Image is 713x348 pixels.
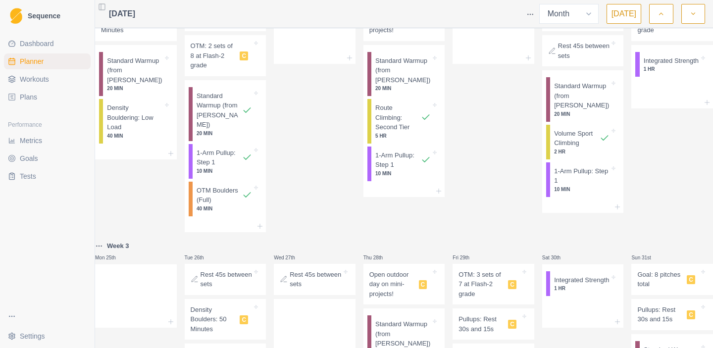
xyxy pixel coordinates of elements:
div: Integrated Strength1 HR [635,52,709,77]
span: C [240,315,248,324]
p: Volume Sport Climbing [554,129,600,148]
a: Tests [4,168,91,184]
div: OTM: 2 sets of 8 at Flash-2 gradeC [185,35,266,76]
p: Goal: 8 pitches total [637,270,683,289]
span: [DATE] [109,8,135,20]
p: OTM Boulders (Full) [197,186,242,205]
p: Mon 25th [95,254,125,261]
p: Sun 31st [631,254,661,261]
p: Standard Warmup (from [PERSON_NAME]) [107,56,162,85]
span: Metrics [20,136,42,146]
a: Planner [4,53,91,69]
p: Integrated Strength [554,275,609,285]
p: Rest 45s between sets [290,270,342,289]
div: Rest 45s between sets [542,35,624,66]
div: 1-Arm Pullup: Step 110 MIN [546,162,620,197]
span: C [508,280,516,289]
p: 1-Arm Pullup: Step 1 [197,148,242,167]
p: Thu 28th [363,254,393,261]
a: Plans [4,89,91,105]
a: LogoSequence [4,4,91,28]
p: Tue 26th [185,254,214,261]
p: Open outdoor day on mini-projects! [369,270,415,299]
p: Density Bouldering: Low Load [107,103,162,132]
p: Fri 29th [453,254,482,261]
p: 20 MIN [197,130,252,137]
a: Dashboard [4,36,91,51]
div: Standard Warmup (from [PERSON_NAME])20 MIN [99,52,173,97]
p: OTM: 2 sets of 8 at Flash-2 grade [191,41,236,70]
span: C [240,51,248,60]
button: Settings [4,328,91,344]
p: Standard Warmup (from [PERSON_NAME]) [554,81,610,110]
div: Rest 45s between sets [185,264,266,295]
span: Dashboard [20,39,54,49]
div: Standard Warmup (from [PERSON_NAME])20 MIN [189,87,262,141]
span: C [687,310,695,319]
p: 20 MIN [107,85,162,92]
div: Goal: 8 pitches totalC [631,264,713,295]
p: Integrated Strength [644,56,699,66]
p: 1-Arm Pullup: Step 1 [375,150,421,170]
div: Density Boulders: 50 MinutesC [185,299,266,340]
p: 10 MIN [375,170,431,177]
p: 1 HR [554,285,610,292]
p: 1-Arm Pullup: Step 1 [554,166,610,186]
div: Standard Warmup (from [PERSON_NAME])20 MIN [367,52,441,97]
div: Integrated Strength1 HR [546,271,620,297]
span: Plans [20,92,37,102]
span: Planner [20,56,44,66]
p: 10 MIN [554,186,610,193]
p: Wed 27th [274,254,304,261]
a: Goals [4,150,91,166]
p: 20 MIN [554,110,610,118]
span: Tests [20,171,36,181]
p: 2 HR [554,148,610,155]
button: [DATE] [607,4,641,24]
p: Density Boulders: 50 Minutes [191,305,236,334]
span: Workouts [20,74,49,84]
div: Density Bouldering: Low Load40 MIN [99,99,173,144]
a: Metrics [4,133,91,149]
span: Sequence [28,12,60,19]
p: Week 3 [107,241,129,251]
span: Goals [20,153,38,163]
p: Route Climbing: Second Tier [375,103,421,132]
div: Standard Warmup (from [PERSON_NAME])20 MIN [546,77,620,122]
p: 5 HR [375,132,431,140]
p: Standard Warmup (from [PERSON_NAME]) [375,56,431,85]
p: OTM: 3 sets of 7 at Flash-2 grade [458,270,504,299]
img: Logo [10,8,22,24]
div: OTM Boulders (Full)40 MIN [189,182,262,216]
div: 1-Arm Pullup: Step 110 MIN [189,144,262,179]
span: C [687,275,695,284]
div: Performance [4,117,91,133]
span: C [419,280,427,289]
div: Pullups: Rest 30s and 15sC [631,299,713,330]
div: Volume Sport Climbing2 HR [546,125,620,159]
p: 20 MIN [375,85,431,92]
div: Route Climbing: Second Tier5 HR [367,99,441,144]
p: Standard Warmup (from [PERSON_NAME]) [197,91,242,130]
p: Rest 45s between sets [558,41,610,60]
p: 1 HR [644,65,699,73]
p: Pullups: Rest 30s and 15s [458,314,504,334]
p: 40 MIN [197,205,252,212]
p: Pullups: Rest 30s and 15s [637,305,683,324]
div: Pullups: Rest 30s and 15sC [453,308,534,340]
a: Workouts [4,71,91,87]
div: 1-Arm Pullup: Step 110 MIN [367,147,441,181]
div: OTM: 3 sets of 7 at Flash-2 gradeC [453,264,534,305]
p: 40 MIN [107,132,162,140]
div: Rest 45s between sets [274,264,356,295]
p: Rest 45s between sets [201,270,253,289]
span: C [508,320,516,329]
div: Open outdoor day on mini-projects!C [363,264,445,305]
p: Sat 30th [542,254,572,261]
p: 10 MIN [197,167,252,175]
